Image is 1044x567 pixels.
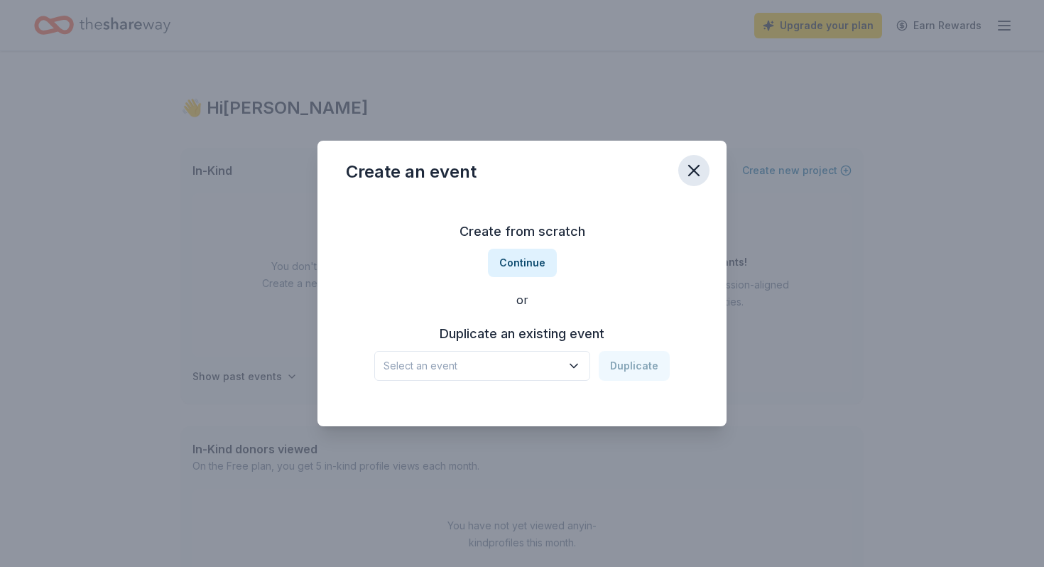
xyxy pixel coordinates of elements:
[346,291,698,308] div: or
[384,357,561,374] span: Select an event
[488,249,557,277] button: Continue
[374,323,670,345] h3: Duplicate an existing event
[346,161,477,183] div: Create an event
[374,351,590,381] button: Select an event
[346,220,698,243] h3: Create from scratch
